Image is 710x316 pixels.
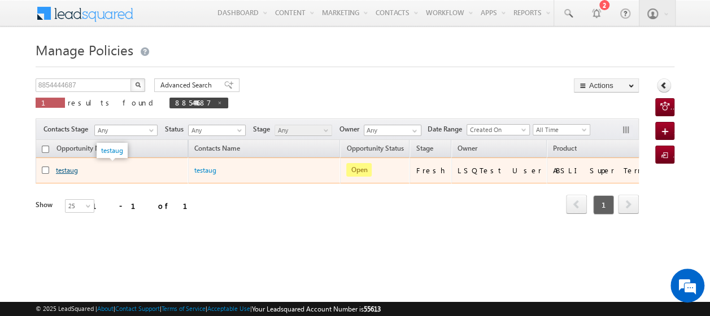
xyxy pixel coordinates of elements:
[92,199,201,212] div: 1 - 1 of 1
[618,196,639,214] a: next
[547,142,582,157] a: Product
[458,144,477,152] span: Owner
[36,304,381,314] span: © 2025 LeadSquared | | | | |
[97,305,114,312] a: About
[416,144,433,152] span: Stage
[593,195,614,214] span: 1
[185,6,212,33] div: Minimize live chat window
[458,165,542,175] div: LSQTest User
[467,125,526,135] span: Created On
[341,142,409,157] a: Opportunity Status
[406,125,420,137] a: Show All Items
[95,125,154,135] span: Any
[115,305,160,312] a: Contact Support
[101,146,123,155] a: testaug
[207,305,250,312] a: Acceptable Use
[346,163,372,177] span: Open
[189,125,242,135] span: Any
[162,305,206,312] a: Terms of Service
[553,144,577,152] span: Product
[175,98,211,107] span: 8854444687
[66,201,95,211] span: 25
[165,124,188,134] span: Status
[364,305,381,313] span: 55613
[36,41,133,59] span: Manage Policies
[275,125,329,135] span: Any
[275,125,332,136] a: Any
[533,124,590,135] a: All Time
[36,200,56,210] div: Show
[553,165,666,175] div: ABSLI Super Term Plan
[135,82,141,87] img: Search
[574,78,639,93] button: Actions
[416,165,446,175] div: Fresh
[51,142,119,157] a: Opportunity Name
[467,124,530,135] a: Created On
[364,125,421,136] input: Type to Search
[65,199,94,213] a: 25
[252,305,381,313] span: Your Leadsquared Account Number is
[339,124,364,134] span: Owner
[410,142,438,157] a: Stage
[59,59,190,74] div: Chat with us now
[68,98,158,107] span: results found
[15,104,206,233] textarea: Type your message and hit 'Enter'
[19,59,47,74] img: d_60004797649_company_0_60004797649
[566,195,587,214] span: prev
[56,166,78,174] a: testaug
[253,124,275,134] span: Stage
[94,125,158,136] a: Any
[618,195,639,214] span: next
[189,142,246,157] span: Contacts Name
[154,242,205,257] em: Start Chat
[566,196,587,214] a: prev
[160,80,215,90] span: Advanced Search
[194,166,216,174] a: testaug
[56,144,113,152] span: Opportunity Name
[43,124,93,134] span: Contacts Stage
[533,125,587,135] span: All Time
[428,124,467,134] span: Date Range
[41,98,59,107] span: 1
[188,125,246,136] a: Any
[42,146,49,153] input: Check all records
